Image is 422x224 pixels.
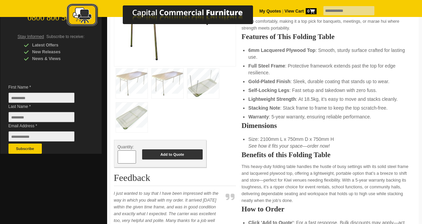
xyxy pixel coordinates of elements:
[241,122,415,129] h2: Dimensions
[248,87,408,94] li: : Fast setup and takedown with zero fuss.
[118,145,134,149] span: Quantity:
[241,151,415,158] h2: Benefits of this Folding Table
[248,48,315,53] strong: 6mm Lacquered Plywood Top
[241,163,415,204] p: This heavy-duty folding table handles the hustle of busy settings with its solid steel frame and ...
[9,103,85,110] span: Last Name *
[248,79,290,84] strong: Gold-Plated Finish
[248,47,408,60] li: : Smooth, sturdy surface crafted for lasting use.
[248,63,285,69] strong: Full Steel Frame
[9,112,74,122] input: Last Name *
[248,114,269,119] strong: Warranty
[306,8,317,14] span: 0
[9,123,85,129] span: Email Address *
[285,9,317,14] strong: View Cart
[114,173,236,186] h2: Feedback
[248,96,296,102] strong: Lightweight Strength
[9,93,74,103] input: First Name *
[46,34,84,39] span: Subscribe to receive:
[48,3,286,28] img: Capital Commercial Furniture Logo
[24,55,88,62] div: News & Views
[241,33,415,40] h2: Features of This Folding Table
[24,42,88,49] div: Latest Offers
[24,49,88,55] div: New Releases
[241,206,415,212] h2: How to Order
[48,3,286,30] a: Capital Commercial Furniture Logo
[142,149,203,160] button: Add to Quote
[248,136,408,149] li: Size: 2100mm L x 750mm D x 750mm H
[248,78,408,85] li: : Sleek, durable coating that stands up to wear.
[248,62,408,76] li: : Protective framework extends past the top for edge resilience.
[248,143,330,149] em: See how it fits your space—order now!
[248,113,408,120] li: : 5-year warranty, ensuring reliable performance.
[248,88,289,93] strong: Self-Locking Legs
[248,96,408,102] li: : At 18.5kg, it’s easy to move and stacks cleanly.
[9,131,74,142] input: Email Address *
[9,144,42,154] button: Subscribe
[283,9,316,14] a: View Cart0
[248,105,408,111] li: : Stack frame to frame to keep the top scratch-free.
[248,105,280,111] strong: Stacking Note
[18,34,44,39] span: Stay Informed
[9,84,85,91] span: First Name *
